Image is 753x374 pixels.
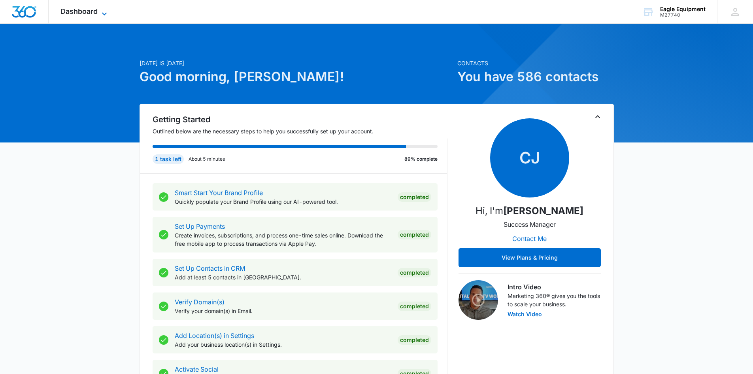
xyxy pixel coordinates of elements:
p: Success Manager [504,220,556,229]
p: Hi, I'm [476,204,583,218]
p: Add your business location(s) in Settings. [175,340,391,349]
button: Contact Me [504,229,555,248]
p: About 5 minutes [189,156,225,163]
p: Quickly populate your Brand Profile using our AI-powered tool. [175,197,391,206]
a: Add Location(s) in Settings [175,332,254,340]
span: Dashboard [60,7,98,15]
p: Verify your domain(s) in Email. [175,307,391,315]
a: Verify Domain(s) [175,298,225,306]
p: Add at least 5 contacts in [GEOGRAPHIC_DATA]. [175,273,391,281]
h1: You have 586 contacts [457,67,614,86]
a: Set Up Contacts in CRM [175,264,245,272]
div: Completed [398,268,431,277]
p: [DATE] is [DATE] [140,59,453,67]
p: Create invoices, subscriptions, and process one-time sales online. Download the free mobile app t... [175,231,391,248]
p: Marketing 360® gives you the tools to scale your business. [508,292,601,308]
button: Toggle Collapse [593,112,602,122]
a: Smart Start Your Brand Profile [175,189,263,197]
h3: Intro Video [508,282,601,292]
p: Contacts [457,59,614,67]
p: 89% complete [404,156,438,163]
div: account id [660,12,706,18]
button: View Plans & Pricing [459,248,601,267]
a: Set Up Payments [175,222,225,230]
div: Completed [398,192,431,202]
span: CJ [490,118,569,197]
h1: Good morning, [PERSON_NAME]! [140,67,453,86]
a: Activate Social [175,365,219,373]
strong: [PERSON_NAME] [503,205,583,216]
div: Completed [398,230,431,239]
img: Intro Video [459,280,498,320]
div: 1 task left [153,154,184,164]
button: Watch Video [508,311,542,317]
h2: Getting Started [153,114,447,125]
p: Outlined below are the necessary steps to help you successfully set up your account. [153,127,447,135]
div: account name [660,6,706,12]
div: Completed [398,302,431,311]
div: Completed [398,335,431,345]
